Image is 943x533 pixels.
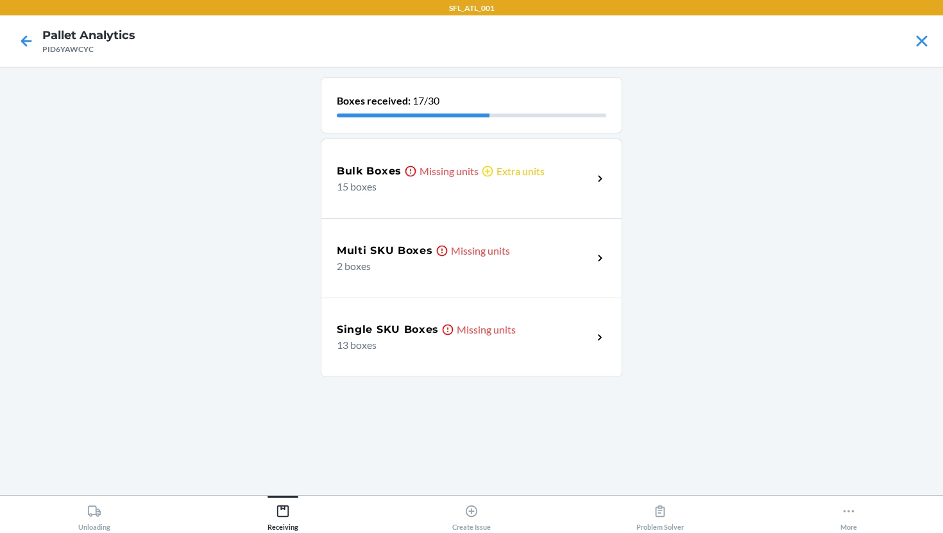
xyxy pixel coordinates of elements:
p: SFL_ATL_001 [449,3,495,14]
p: Extra units [497,164,545,179]
p: Missing units [457,322,516,337]
div: Problem Solver [636,499,684,531]
p: 13 boxes [337,337,582,353]
p: 17/30 [337,93,606,108]
h5: Bulk Boxes [337,164,402,179]
p: 15 boxes [337,179,582,194]
button: More [754,496,943,531]
p: Missing units [420,164,479,179]
button: Create Issue [377,496,566,531]
div: PID6YAWCYC [42,44,135,55]
a: Single SKU BoxesMissing units13 boxes [321,298,622,377]
h5: Single SKU Boxes [337,322,439,337]
h5: Multi SKU Boxes [337,243,433,258]
button: Problem Solver [566,496,754,531]
div: More [840,499,857,531]
div: Receiving [268,499,298,531]
button: Receiving [189,496,377,531]
p: Missing units [451,243,510,258]
div: Unloading [78,499,110,531]
p: 2 boxes [337,258,582,274]
a: Multi SKU BoxesMissing units2 boxes [321,218,622,298]
b: Boxes received: [337,94,411,106]
div: Create Issue [452,499,491,531]
h4: Pallet Analytics [42,27,135,44]
a: Bulk BoxesMissing unitsExtra units15 boxes [321,139,622,218]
